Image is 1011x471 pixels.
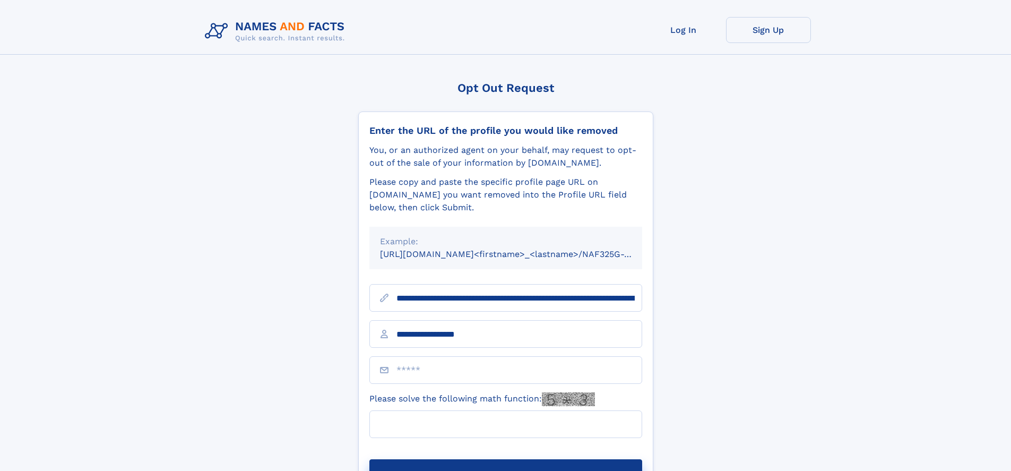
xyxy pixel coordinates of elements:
[641,17,726,43] a: Log In
[369,144,642,169] div: You, or an authorized agent on your behalf, may request to opt-out of the sale of your informatio...
[369,176,642,214] div: Please copy and paste the specific profile page URL on [DOMAIN_NAME] you want removed into the Pr...
[201,17,353,46] img: Logo Names and Facts
[380,235,632,248] div: Example:
[358,81,653,95] div: Opt Out Request
[726,17,811,43] a: Sign Up
[369,392,595,406] label: Please solve the following math function:
[369,125,642,136] div: Enter the URL of the profile you would like removed
[380,249,662,259] small: [URL][DOMAIN_NAME]<firstname>_<lastname>/NAF325G-xxxxxxxx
